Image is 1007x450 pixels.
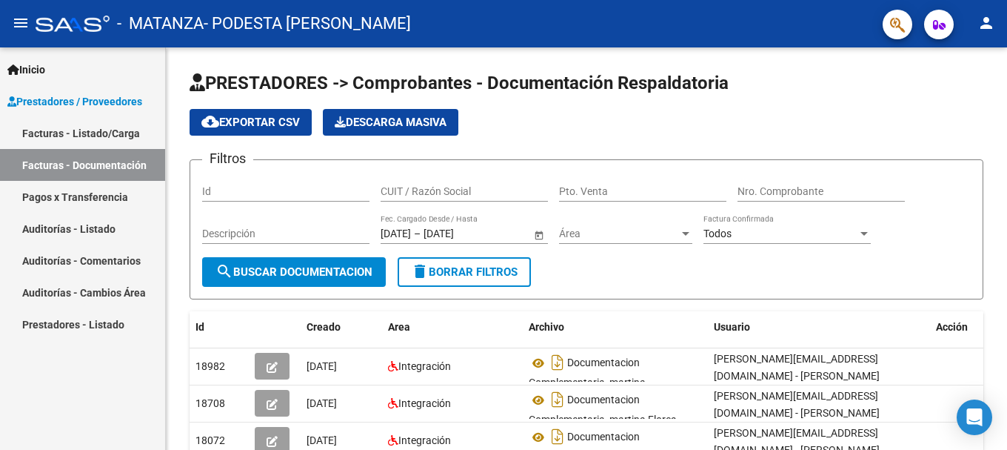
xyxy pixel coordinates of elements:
[307,321,341,333] span: Creado
[411,262,429,280] mat-icon: delete
[117,7,204,40] span: - MATANZA
[381,228,411,240] input: Fecha inicio
[548,351,567,374] i: Descargar documento
[548,388,567,411] i: Descargar documento
[708,311,930,343] datatable-header-cell: Usuario
[204,7,411,40] span: - PODESTA [PERSON_NAME]
[301,311,382,343] datatable-header-cell: Creado
[195,434,225,446] span: 18072
[7,62,45,78] span: Inicio
[12,14,30,32] mat-icon: menu
[703,228,732,239] span: Todos
[190,73,729,93] span: PRESTADORES -> Comprobantes - Documentación Respaldatoria
[414,228,421,240] span: –
[307,434,337,446] span: [DATE]
[335,116,446,129] span: Descarga Masiva
[190,311,249,343] datatable-header-cell: Id
[411,265,518,279] span: Borrar Filtros
[548,425,567,449] i: Descargar documento
[398,397,451,409] span: Integración
[307,397,337,409] span: [DATE]
[559,228,679,240] span: Área
[424,228,496,240] input: Fecha fin
[529,357,646,406] span: Documentacion Complementaria_martina Flores_agosto_2025
[930,311,1004,343] datatable-header-cell: Acción
[382,311,523,343] datatable-header-cell: Area
[531,227,546,242] button: Open calendar
[388,321,410,333] span: Area
[977,14,995,32] mat-icon: person
[529,394,676,443] span: Documentacion Complementaria_martina Flores [DATE]
[957,400,992,435] div: Open Intercom Messenger
[215,262,233,280] mat-icon: search
[307,360,337,372] span: [DATE]
[323,109,458,136] button: Descarga Masiva
[202,148,253,169] h3: Filtros
[323,109,458,136] app-download-masive: Descarga masiva de comprobantes (adjuntos)
[190,109,312,136] button: Exportar CSV
[714,321,750,333] span: Usuario
[201,113,219,130] mat-icon: cloud_download
[195,321,204,333] span: Id
[201,116,300,129] span: Exportar CSV
[714,353,880,382] span: [PERSON_NAME][EMAIL_ADDRESS][DOMAIN_NAME] - [PERSON_NAME]
[195,397,225,409] span: 18708
[936,321,968,333] span: Acción
[398,360,451,372] span: Integración
[7,93,142,110] span: Prestadores / Proveedores
[529,321,564,333] span: Archivo
[202,257,386,287] button: Buscar Documentacion
[714,390,880,419] span: [PERSON_NAME][EMAIL_ADDRESS][DOMAIN_NAME] - [PERSON_NAME]
[215,265,372,279] span: Buscar Documentacion
[398,434,451,446] span: Integración
[523,311,708,343] datatable-header-cell: Archivo
[195,360,225,372] span: 18982
[398,257,531,287] button: Borrar Filtros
